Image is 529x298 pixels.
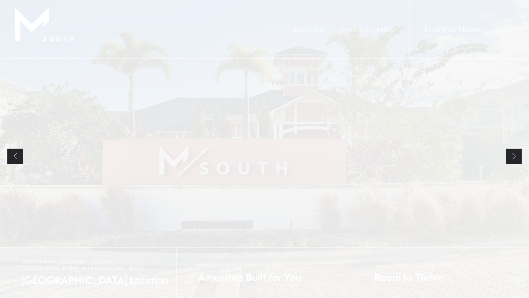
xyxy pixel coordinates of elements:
[15,7,73,51] img: MSouth
[340,25,395,34] span: [PHONE_NUMBER]
[7,149,23,164] a: Previous
[21,259,169,271] span: Minutes from [GEOGRAPHIC_DATA], [GEOGRAPHIC_DATA], & [GEOGRAPHIC_DATA]
[374,262,465,268] span: Layouts Perfect For Every Lifestyle
[496,26,514,32] button: Open Menu
[176,248,353,298] a: Modern Lifestyle Centric Spaces
[353,248,529,298] a: Layouts Perfect For Every Lifestyle
[198,270,301,284] span: Amenities Built for You
[374,270,465,284] span: Room to Thrive
[506,149,522,164] a: Next
[21,273,169,287] span: [GEOGRAPHIC_DATA] Location
[294,25,325,34] a: Book a Tour
[340,25,395,34] a: Call Us at 813-570-8014
[198,262,301,268] span: Modern Lifestyle Centric Spaces
[424,23,481,35] a: Find Your Home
